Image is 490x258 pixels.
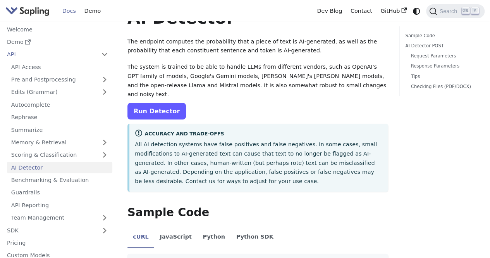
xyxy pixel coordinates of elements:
[405,42,476,50] a: AI Detector POST
[411,83,473,90] a: Checking Files (PDF/DOCX)
[3,225,97,236] a: SDK
[127,37,388,56] p: The endpoint computes the probability that a piece of text is AI-generated, as well as the probab...
[97,225,112,236] button: Expand sidebar category 'SDK'
[3,237,112,249] a: Pricing
[7,149,112,161] a: Scoring & Classification
[7,212,112,223] a: Team Management
[437,8,462,14] span: Search
[7,124,112,135] a: Summarize
[7,175,112,186] a: Benchmarking & Evaluation
[3,24,112,35] a: Welcome
[411,62,473,70] a: Response Parameters
[313,5,346,17] a: Dev Blog
[197,227,230,248] li: Python
[135,140,383,186] p: All AI detection systems have false positives and false negatives. In some cases, small modificat...
[127,103,186,119] a: Run Detector
[7,162,112,173] a: AI Detector
[411,5,422,17] button: Switch between dark and light mode (currently system mode)
[230,227,279,248] li: Python SDK
[7,99,112,110] a: Autocomplete
[127,62,388,99] p: The system is trained to be able to handle LLMs from different vendors, such as OpenAI's GPT fami...
[80,5,105,17] a: Demo
[7,187,112,198] a: Guardrails
[376,5,411,17] a: GitHub
[58,5,80,17] a: Docs
[5,5,52,17] a: Sapling.ai
[135,129,383,139] div: Accuracy and Trade-offs
[7,137,112,148] a: Memory & Retrieval
[411,73,473,80] a: Tips
[346,5,377,17] a: Contact
[426,4,484,18] button: Search (Ctrl+K)
[7,74,112,85] a: Pre and Postprocessing
[3,36,112,48] a: Demo
[97,49,112,60] button: Collapse sidebar category 'API'
[154,227,197,248] li: JavaScript
[127,227,154,248] li: cURL
[5,5,50,17] img: Sapling.ai
[7,87,112,98] a: Edits (Grammar)
[127,206,388,220] h2: Sample Code
[3,49,97,60] a: API
[7,199,112,211] a: API Reporting
[411,52,473,60] a: Request Parameters
[7,112,112,123] a: Rephrase
[471,7,479,14] kbd: K
[405,32,476,40] a: Sample Code
[7,61,112,73] a: API Access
